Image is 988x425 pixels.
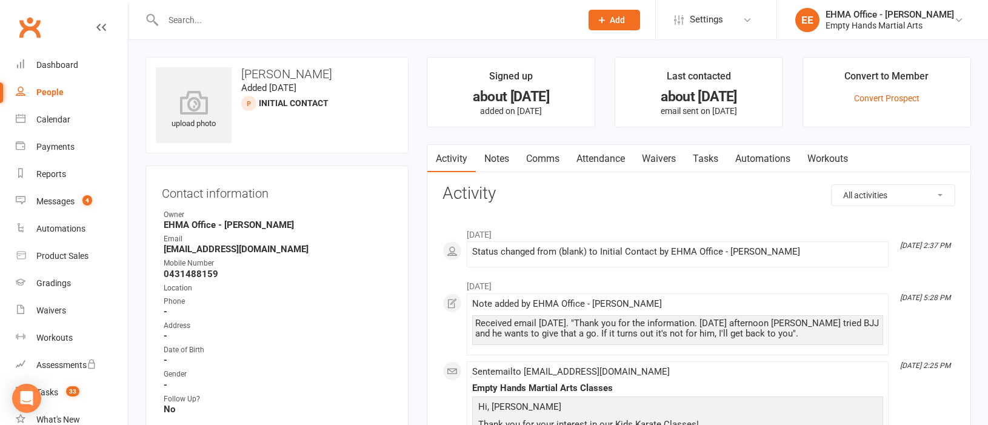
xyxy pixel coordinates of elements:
[16,79,128,106] a: People
[164,404,392,415] strong: No
[164,296,392,307] div: Phone
[241,82,296,93] time: Added [DATE]
[164,244,392,255] strong: [EMAIL_ADDRESS][DOMAIN_NAME]
[36,415,80,424] div: What's New
[164,283,392,294] div: Location
[568,145,633,173] a: Attendance
[36,142,75,152] div: Payments
[475,400,880,417] p: Hi, [PERSON_NAME]
[15,12,45,42] a: Clubworx
[164,258,392,269] div: Mobile Number
[472,247,883,257] div: Status changed from (blank) to Initial Contact by EHMA Office - [PERSON_NAME]
[589,10,640,30] button: Add
[684,145,727,173] a: Tasks
[36,87,64,97] div: People
[900,241,950,250] i: [DATE] 2:37 PM
[16,243,128,270] a: Product Sales
[36,115,70,124] div: Calendar
[164,393,392,405] div: Follow Up?
[442,222,955,241] li: [DATE]
[472,383,883,393] div: Empty Hands Martial Arts Classes
[442,273,955,293] li: [DATE]
[16,52,128,79] a: Dashboard
[36,169,66,179] div: Reports
[16,379,128,406] a: Tasks 33
[164,344,392,356] div: Date of Birth
[164,355,392,366] strong: -
[826,20,954,31] div: Empty Hands Martial Arts
[610,15,625,25] span: Add
[162,182,392,200] h3: Contact information
[626,90,772,103] div: about [DATE]
[164,233,392,245] div: Email
[16,161,128,188] a: Reports
[472,366,670,377] span: Sent email to [EMAIL_ADDRESS][DOMAIN_NAME]
[16,106,128,133] a: Calendar
[82,195,92,206] span: 4
[518,145,568,173] a: Comms
[16,352,128,379] a: Assessments
[164,269,392,279] strong: 0431488159
[156,67,398,81] h3: [PERSON_NAME]
[427,145,476,173] a: Activity
[164,380,392,390] strong: -
[164,219,392,230] strong: EHMA Office - [PERSON_NAME]
[633,145,684,173] a: Waivers
[476,145,518,173] a: Notes
[159,12,573,28] input: Search...
[36,306,66,315] div: Waivers
[16,133,128,161] a: Payments
[36,60,78,70] div: Dashboard
[442,184,955,203] h3: Activity
[16,324,128,352] a: Workouts
[844,69,929,90] div: Convert to Member
[36,251,88,261] div: Product Sales
[16,270,128,297] a: Gradings
[727,145,799,173] a: Automations
[156,90,232,130] div: upload photo
[826,9,954,20] div: EHMA Office - [PERSON_NAME]
[799,145,856,173] a: Workouts
[259,98,329,108] span: Initial Contact
[66,386,79,397] span: 33
[16,188,128,215] a: Messages 4
[475,318,880,339] div: Received email [DATE]. "Thank you for the information. [DATE] afternoon [PERSON_NAME] tried BJJ a...
[12,384,41,413] div: Open Intercom Messenger
[164,320,392,332] div: Address
[36,278,71,288] div: Gradings
[36,333,73,343] div: Workouts
[36,196,75,206] div: Messages
[36,224,85,233] div: Automations
[164,369,392,380] div: Gender
[667,69,731,90] div: Last contacted
[16,215,128,243] a: Automations
[489,69,533,90] div: Signed up
[164,209,392,221] div: Owner
[690,6,723,33] span: Settings
[854,93,920,103] a: Convert Prospect
[900,293,950,302] i: [DATE] 5:28 PM
[472,299,883,309] div: Note added by EHMA Office - [PERSON_NAME]
[438,90,584,103] div: about [DATE]
[795,8,819,32] div: EE
[36,360,96,370] div: Assessments
[626,106,772,116] p: email sent on [DATE]
[438,106,584,116] p: added on [DATE]
[900,361,950,370] i: [DATE] 2:25 PM
[16,297,128,324] a: Waivers
[36,387,58,397] div: Tasks
[164,330,392,341] strong: -
[164,306,392,317] strong: -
